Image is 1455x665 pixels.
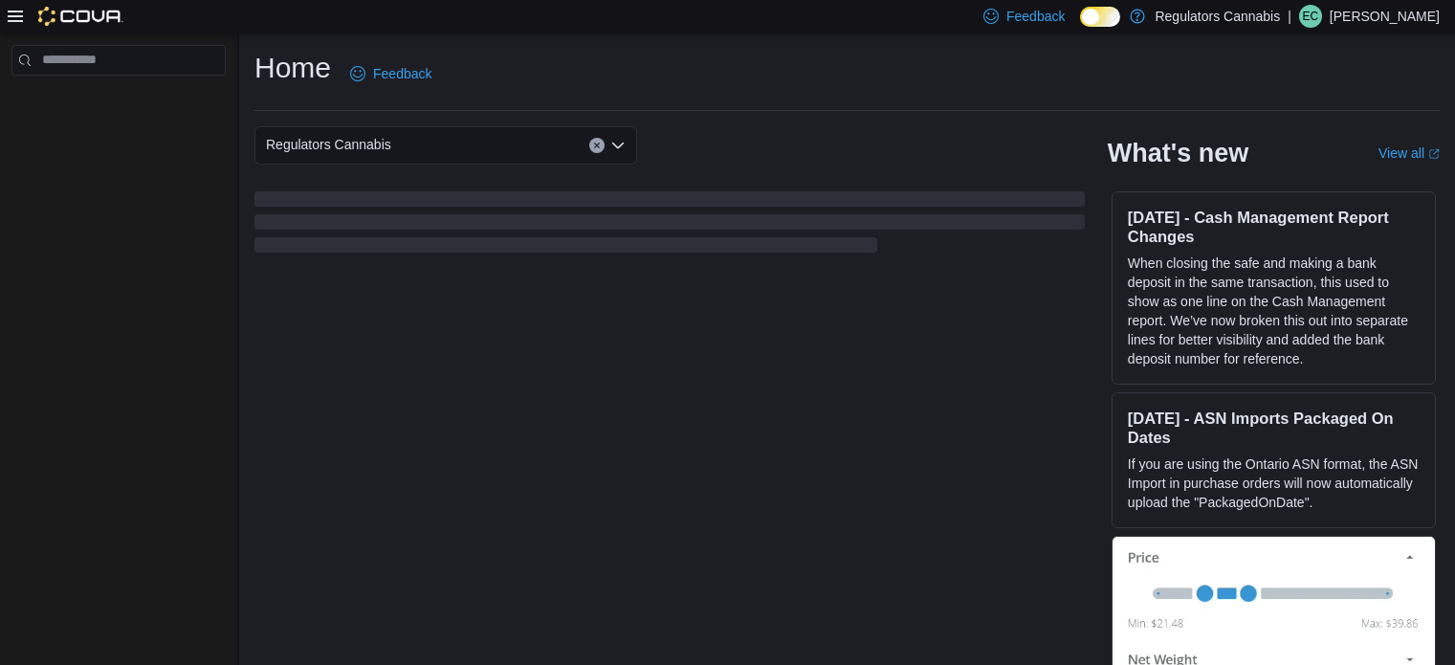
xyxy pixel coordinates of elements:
p: | [1288,5,1291,28]
span: Feedback [1006,7,1065,26]
button: Open list of options [610,138,626,153]
p: Regulators Cannabis [1155,5,1280,28]
p: [PERSON_NAME] [1330,5,1440,28]
div: Erika Cote [1299,5,1322,28]
span: Regulators Cannabis [266,133,391,156]
input: Dark Mode [1080,7,1120,27]
p: When closing the safe and making a bank deposit in the same transaction, this used to show as one... [1128,254,1420,368]
svg: External link [1428,148,1440,160]
span: Dark Mode [1080,27,1081,28]
p: If you are using the Ontario ASN format, the ASN Import in purchase orders will now automatically... [1128,454,1420,512]
span: EC [1303,5,1319,28]
img: Cova [38,7,123,26]
h3: [DATE] - ASN Imports Packaged On Dates [1128,409,1420,447]
h2: What's new [1108,138,1248,168]
span: Feedback [373,64,431,83]
button: Clear input [589,138,605,153]
nav: Complex example [11,79,226,125]
a: Feedback [342,55,439,93]
a: View allExternal link [1378,145,1440,161]
span: Loading [254,195,1085,256]
h3: [DATE] - Cash Management Report Changes [1128,208,1420,246]
h1: Home [254,49,331,87]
